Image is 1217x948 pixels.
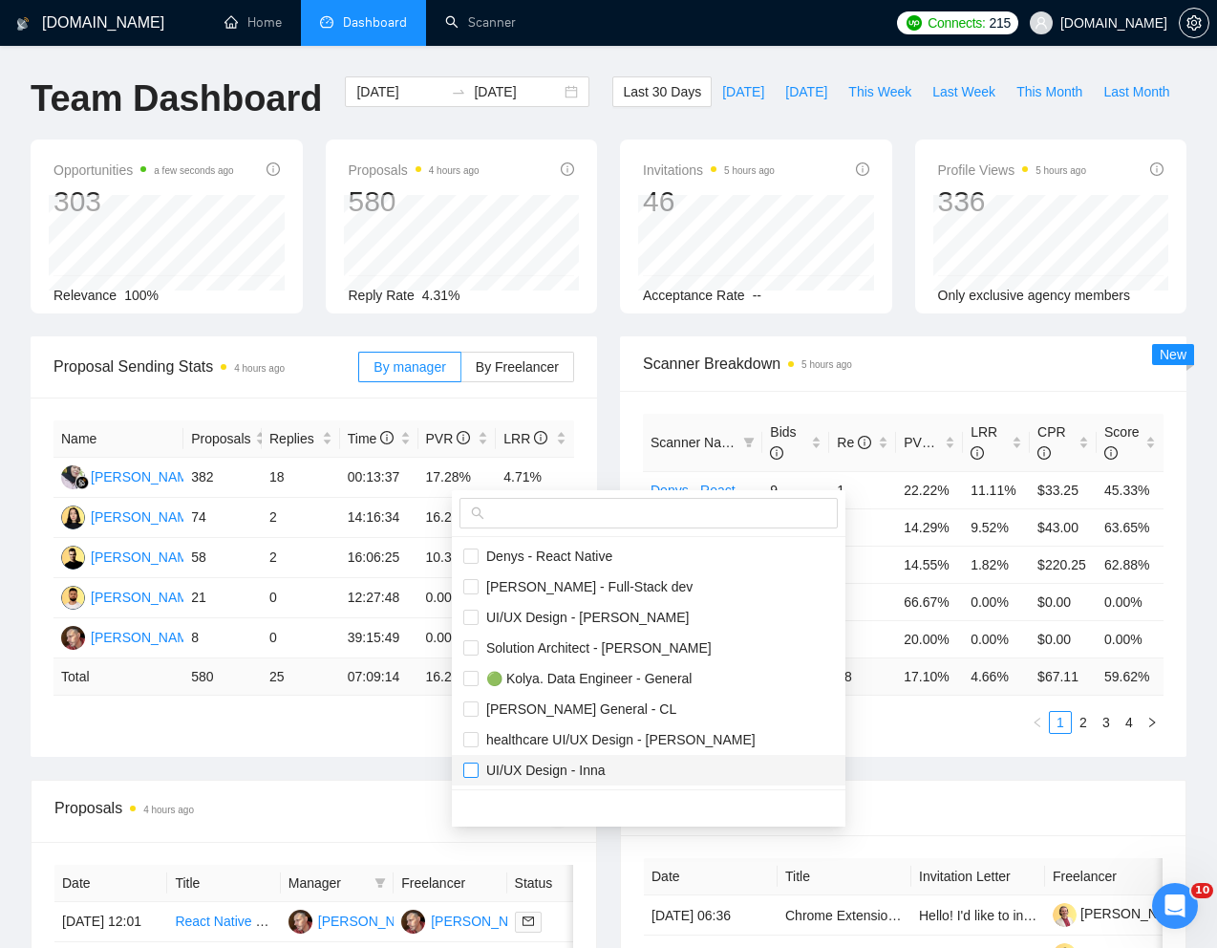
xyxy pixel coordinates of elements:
span: Invitations [644,796,1163,820]
img: DD [61,626,85,650]
img: KZ [61,586,85,610]
img: gigradar-bm.png [75,476,89,489]
td: 580 [183,658,262,696]
td: 00:13:37 [340,458,418,498]
td: 63.65% [1097,508,1164,546]
td: 14.29% [896,508,963,546]
div: [PERSON_NAME] [431,911,541,932]
img: upwork-logo.png [907,15,922,31]
td: 39:15:49 [340,618,418,658]
td: 0 [262,618,340,658]
span: Last Month [1103,81,1169,102]
a: searchScanner [445,14,516,31]
td: 0.00% [1097,583,1164,620]
span: info-circle [561,162,574,176]
a: 3 [1096,712,1117,733]
span: Last Week [932,81,995,102]
span: info-circle [1104,446,1118,460]
button: right [1141,711,1164,734]
div: 580 [349,183,480,220]
li: 4 [1118,711,1141,734]
span: swap-right [451,84,466,99]
td: 9 [762,471,829,508]
span: LRR [503,431,547,446]
a: React Native Developer for Personal Safety App MVP [175,914,493,929]
a: setting [1179,15,1209,31]
time: 4 hours ago [429,165,480,176]
span: Denys - React Native [479,549,612,564]
td: 12:27:48 [340,578,418,618]
td: 9.52% [963,508,1030,546]
td: 2 [262,538,340,578]
a: 1 [1050,712,1071,733]
span: filter [739,428,758,457]
div: [PERSON_NAME] [91,506,201,528]
span: Connects: [928,12,985,33]
td: 25 [262,658,340,696]
th: Freelancer [1045,858,1179,895]
th: Manager [281,865,394,902]
a: YS[PERSON_NAME] [61,549,201,564]
td: 1 [829,471,896,508]
td: 16.21 % [418,658,497,696]
span: CPR [1037,424,1066,461]
time: 5 hours ago [1036,165,1086,176]
th: Date [54,865,167,902]
span: UI/UX Design - Inna [479,763,606,778]
span: Last 30 Days [623,81,701,102]
span: Status [515,873,593,894]
div: [PERSON_NAME] [91,466,201,487]
span: Dashboard [343,14,407,31]
span: Time [348,431,394,446]
td: 17.28% [418,458,497,498]
span: info-circle [457,431,470,444]
span: search [471,506,484,520]
span: filter [374,877,386,889]
td: 1.82% [963,546,1030,583]
th: Invitation Letter [911,858,1045,895]
th: Name [53,420,183,458]
span: mail [523,916,534,927]
li: Previous Page [1026,711,1049,734]
td: React Native Developer for Personal Safety App MVP [167,902,280,942]
span: [DATE] [722,81,764,102]
td: 07:09:14 [340,658,418,696]
li: 2 [1072,711,1095,734]
div: Proposals [54,796,314,827]
span: info-circle [1037,446,1051,460]
span: healthcare UI/UX Design - [PERSON_NAME] [479,732,756,747]
span: info-circle [856,162,869,176]
span: 🟢 Kolya. Data Engineer - General [479,671,692,686]
a: Denys - React Native [651,483,777,498]
img: c1uRlfXwpBAMZQzrou_T43XaFKhEAC-ie_GEmGJqcWWEjHc6WXNX_uYxuISRY5XTlb [1053,903,1077,927]
td: 8 [183,618,262,658]
th: Proposals [183,420,262,458]
a: [PERSON_NAME] [1053,906,1190,921]
td: $43.00 [1030,508,1097,546]
th: Title [167,865,280,902]
button: [DATE] [775,76,838,107]
span: Proposals [349,159,480,182]
span: Scanner Breakdown [643,352,1164,376]
img: DD [288,910,312,934]
a: DD[PERSON_NAME] [61,629,201,644]
div: 336 [938,183,1087,220]
img: logo [16,9,30,39]
span: info-circle [1150,162,1164,176]
td: 14.55% [896,546,963,583]
div: 46 [643,183,775,220]
div: [PERSON_NAME] [91,547,201,568]
span: Replies [269,428,318,449]
span: info-circle [267,162,280,176]
span: right [1146,717,1158,728]
td: $33.25 [1030,471,1097,508]
span: setting [1180,15,1208,31]
span: Re [837,435,871,450]
a: NB[PERSON_NAME] [61,508,201,524]
span: Profile Views [938,159,1087,182]
td: Total [53,658,183,696]
a: FF[PERSON_NAME] [61,468,201,484]
span: UI/UX Design - [PERSON_NAME] [479,610,689,625]
td: 1 [829,546,896,583]
span: [PERSON_NAME] - Full-Stack dev [479,579,693,594]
